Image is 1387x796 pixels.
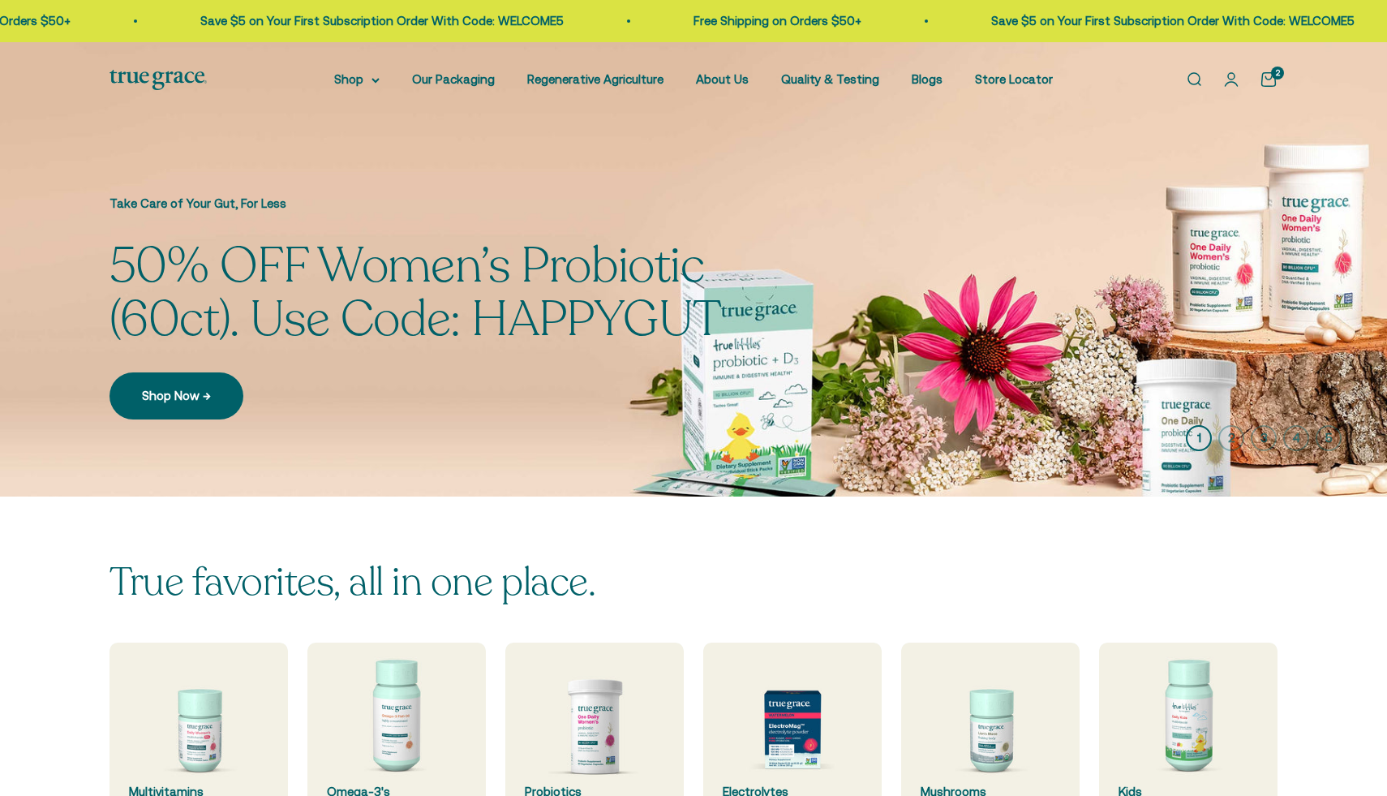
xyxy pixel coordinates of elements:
[781,72,879,86] a: Quality & Testing
[975,72,1053,86] a: Store Locator
[334,70,380,89] summary: Shop
[690,14,858,28] a: Free Shipping on Orders $50+
[1271,67,1284,80] cart-count: 2
[197,11,560,31] p: Save $5 on Your First Subscription Order With Code: WELCOME5
[1316,425,1342,451] button: 5
[412,72,495,86] a: Our Packaging
[988,11,1351,31] p: Save $5 on Your First Subscription Order With Code: WELCOME5
[527,72,663,86] a: Regenerative Agriculture
[696,72,749,86] a: About Us
[912,72,943,86] a: Blogs
[109,556,595,609] split-lines: True favorites, all in one place.
[109,372,243,420] a: Shop Now →
[1186,425,1212,451] button: 1
[109,194,823,213] p: Take Care of Your Gut, For Less
[109,233,721,353] split-lines: 50% OFF Women’s Probiotic (60ct). Use Code: HAPPYGUT
[1251,425,1277,451] button: 3
[1218,425,1244,451] button: 2
[1283,425,1309,451] button: 4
